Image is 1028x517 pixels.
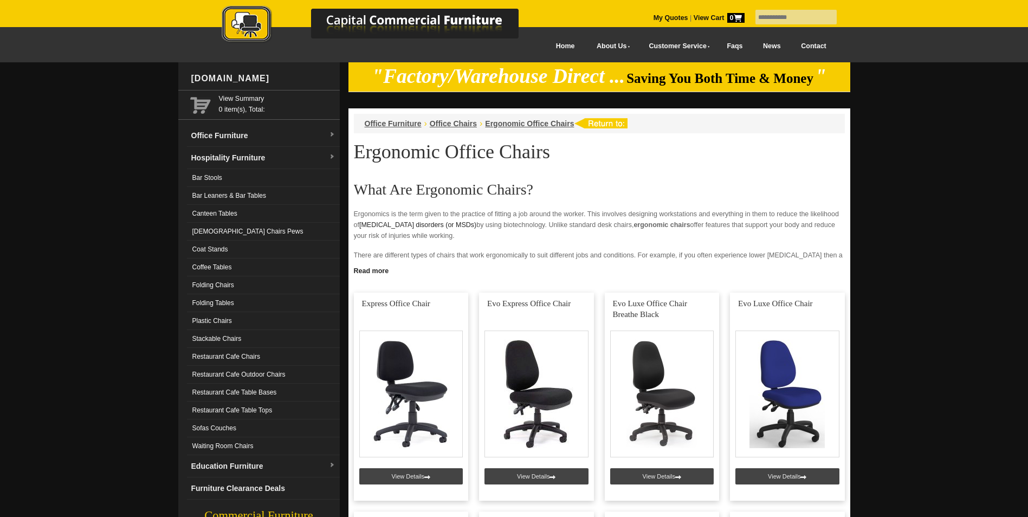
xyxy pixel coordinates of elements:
[430,119,477,128] a: Office Chairs
[187,276,340,294] a: Folding Chairs
[585,34,637,59] a: About Us
[187,455,340,477] a: Education Furnituredropdown
[354,182,845,198] h2: What Are Ergonomic Chairs?
[654,14,688,22] a: My Quotes
[354,250,845,272] p: There are different types of chairs that work ergonomically to suit different jobs and conditions...
[329,462,335,469] img: dropdown
[187,223,340,241] a: [DEMOGRAPHIC_DATA] Chairs Pews
[187,169,340,187] a: Bar Stools
[694,14,745,22] strong: View Cart
[574,118,628,128] img: return to
[633,221,690,229] strong: ergonomic chairs
[187,258,340,276] a: Coffee Tables
[187,125,340,147] a: Office Furnituredropdown
[424,118,427,129] li: ›
[187,330,340,348] a: Stackable Chairs
[187,62,340,95] div: [DOMAIN_NAME]
[187,437,340,455] a: Waiting Room Chairs
[187,348,340,366] a: Restaurant Cafe Chairs
[187,241,340,258] a: Coat Stands
[192,5,571,45] img: Capital Commercial Furniture Logo
[329,154,335,160] img: dropdown
[637,34,716,59] a: Customer Service
[187,147,340,169] a: Hospitality Furnituredropdown
[485,119,574,128] a: Ergonomic Office Chairs
[187,366,340,384] a: Restaurant Cafe Outdoor Chairs
[354,209,845,241] p: Ergonomics is the term given to the practice of fitting a job around the worker. This involves de...
[717,34,753,59] a: Faqs
[348,263,850,276] a: Click to read more
[753,34,791,59] a: News
[727,13,745,23] span: 0
[354,141,845,162] h1: Ergonomic Office Chairs
[329,132,335,138] img: dropdown
[691,14,744,22] a: View Cart0
[187,419,340,437] a: Sofas Couches
[219,93,335,104] a: View Summary
[187,312,340,330] a: Plastic Chairs
[626,71,813,86] span: Saving You Both Time & Money
[187,477,340,500] a: Furniture Clearance Deals
[480,118,482,129] li: ›
[187,294,340,312] a: Folding Tables
[187,384,340,402] a: Restaurant Cafe Table Bases
[187,205,340,223] a: Canteen Tables
[359,221,476,229] a: [MEDICAL_DATA] disorders (or MSDs)
[365,119,422,128] a: Office Furniture
[192,5,571,48] a: Capital Commercial Furniture Logo
[791,34,836,59] a: Contact
[219,93,335,113] span: 0 item(s), Total:
[815,65,826,87] em: "
[372,65,625,87] em: "Factory/Warehouse Direct ...
[187,187,340,205] a: Bar Leaners & Bar Tables
[187,402,340,419] a: Restaurant Cafe Table Tops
